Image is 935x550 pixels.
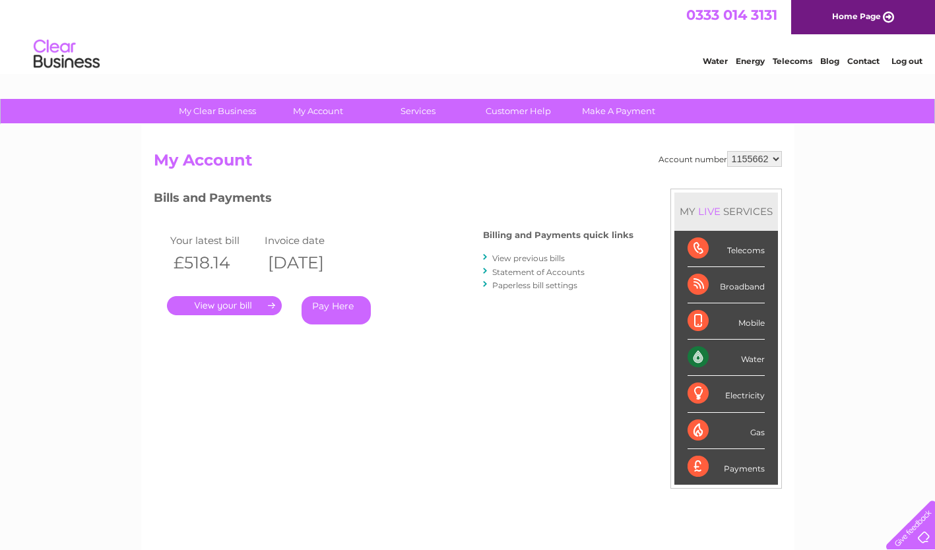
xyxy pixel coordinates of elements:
a: Water [703,56,728,66]
th: [DATE] [261,249,356,276]
h4: Billing and Payments quick links [483,230,633,240]
a: View previous bills [492,253,565,263]
div: Water [688,340,765,376]
td: Your latest bill [167,231,262,249]
a: Log out [891,56,922,66]
a: Make A Payment [564,99,673,123]
th: £518.14 [167,249,262,276]
a: Telecoms [773,56,812,66]
a: 0333 014 3131 [686,7,777,23]
a: Pay Here [302,296,371,324]
a: Energy [736,56,765,66]
a: Services [364,99,472,123]
a: Paperless bill settings [492,280,577,290]
div: Broadband [688,267,765,303]
a: . [167,296,282,315]
div: Clear Business is a trading name of Verastar Limited (registered in [GEOGRAPHIC_DATA] No. 3667643... [156,7,780,64]
div: Gas [688,413,765,449]
a: Contact [847,56,880,66]
a: My Clear Business [163,99,272,123]
div: Mobile [688,303,765,340]
div: Electricity [688,376,765,412]
div: LIVE [695,205,723,218]
div: Telecoms [688,231,765,267]
div: MY SERVICES [674,193,778,230]
h2: My Account [154,151,782,176]
a: Statement of Accounts [492,267,585,277]
div: Payments [688,449,765,485]
img: logo.png [33,34,100,75]
h3: Bills and Payments [154,189,633,212]
td: Invoice date [261,231,356,249]
a: Blog [820,56,839,66]
a: Customer Help [464,99,573,123]
div: Account number [659,151,782,167]
a: My Account [263,99,372,123]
